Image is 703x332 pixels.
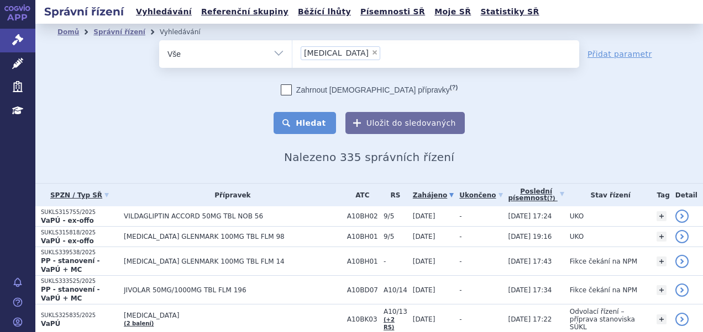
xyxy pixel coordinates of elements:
[41,188,118,203] a: SPZN / Typ SŘ
[547,195,555,202] abbr: (?)
[675,283,689,297] a: detail
[384,212,407,220] span: 9/5
[570,286,637,294] span: Fikce čekání na NPM
[284,151,454,164] span: Nalezeno 335 správních řízení
[459,233,461,240] span: -
[41,257,99,274] strong: PP - stanovení - VaPÚ + MC
[160,24,215,40] li: Vyhledávání
[384,286,407,294] span: A10/14
[670,184,703,206] th: Detail
[675,313,689,326] a: detail
[371,49,378,56] span: ×
[384,258,407,265] span: -
[477,4,542,19] a: Statistiky SŘ
[124,258,342,265] span: [MEDICAL_DATA] GLENMARK 100MG TBL FLM 14
[657,314,667,324] a: +
[124,312,342,319] span: [MEDICAL_DATA]
[347,258,378,265] span: A10BH01
[431,4,474,19] a: Moje SŘ
[570,258,637,265] span: Fikce čekání na NPM
[295,4,354,19] a: Běžící lhůty
[459,258,461,265] span: -
[198,4,292,19] a: Referenční skupiny
[413,233,436,240] span: [DATE]
[304,49,369,57] span: [MEDICAL_DATA]
[384,308,407,315] span: A10/13
[384,46,436,60] input: [MEDICAL_DATA]
[570,308,635,331] span: Odvolací řízení – příprava stanoviska SÚKL
[459,315,461,323] span: -
[41,249,118,256] p: SUKLS339538/2025
[124,212,342,220] span: VILDAGLIPTIN ACCORD 50MG TBL NOB 56
[508,315,552,323] span: [DATE] 17:22
[459,212,461,220] span: -
[133,4,195,19] a: Vyhledávání
[342,184,378,206] th: ATC
[570,212,584,220] span: UKO
[459,188,502,203] a: Ukončeno
[124,320,154,326] a: (2 balení)
[124,233,342,240] span: [MEDICAL_DATA] GLENMARK 100MG TBL FLM 98
[657,211,667,221] a: +
[564,184,652,206] th: Stav řízení
[384,317,395,330] a: (+2 RS)
[508,233,552,240] span: [DATE] 19:16
[41,208,118,216] p: SUKLS315755/2025
[281,84,458,95] label: Zahrnout [DEMOGRAPHIC_DATA] přípravky
[413,212,436,220] span: [DATE]
[508,184,564,206] a: Poslednípísemnost(?)
[657,232,667,242] a: +
[357,4,428,19] a: Písemnosti SŘ
[41,277,118,285] p: SUKLS333525/2025
[657,285,667,295] a: +
[347,212,378,220] span: A10BH02
[41,217,94,224] strong: VaPÚ - ex-offo
[347,315,378,323] span: A10BK03
[675,230,689,243] a: detail
[508,258,552,265] span: [DATE] 17:43
[508,212,552,220] span: [DATE] 17:24
[657,256,667,266] a: +
[413,286,436,294] span: [DATE]
[93,28,145,36] a: Správní řízení
[651,184,669,206] th: Tag
[118,184,342,206] th: Přípravek
[570,233,584,240] span: UKO
[274,112,336,134] button: Hledat
[508,286,552,294] span: [DATE] 17:34
[413,258,436,265] span: [DATE]
[459,286,461,294] span: -
[413,188,454,203] a: Zahájeno
[378,184,407,206] th: RS
[41,229,118,237] p: SUKLS315818/2025
[35,4,133,19] h2: Správní řízení
[450,84,458,91] abbr: (?)
[413,315,436,323] span: [DATE]
[347,233,378,240] span: A10BH01
[124,286,342,294] span: JIVOLAR 50MG/1000MG TBL FLM 196
[41,320,60,328] strong: VaPÚ
[384,233,407,240] span: 9/5
[347,286,378,294] span: A10BD07
[675,210,689,223] a: detail
[41,237,94,245] strong: VaPÚ - ex-offo
[675,255,689,268] a: detail
[57,28,79,36] a: Domů
[587,49,652,60] a: Přidat parametr
[41,312,118,319] p: SUKLS325835/2025
[345,112,465,134] button: Uložit do sledovaných
[41,286,99,302] strong: PP - stanovení - VaPÚ + MC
